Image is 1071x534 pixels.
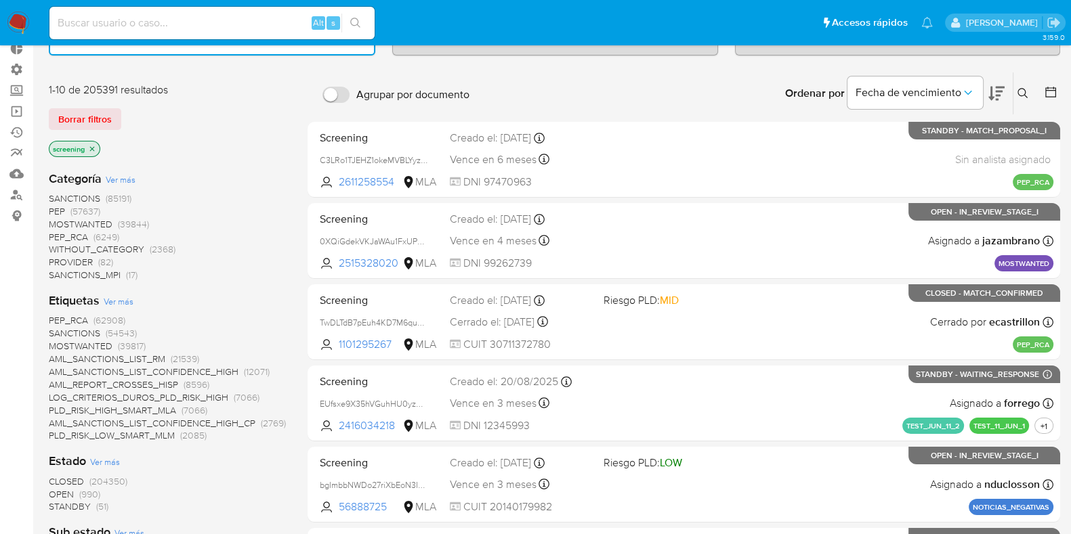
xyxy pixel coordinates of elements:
span: Alt [313,16,324,29]
span: Accesos rápidos [832,16,908,30]
p: igor.oliveirabrito@mercadolibre.com [965,16,1042,29]
a: Notificaciones [921,17,933,28]
button: search-icon [341,14,369,32]
a: Salir [1047,16,1061,30]
input: Buscar usuario o caso... [49,14,375,32]
span: 3.159.0 [1042,32,1064,43]
span: s [331,16,335,29]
